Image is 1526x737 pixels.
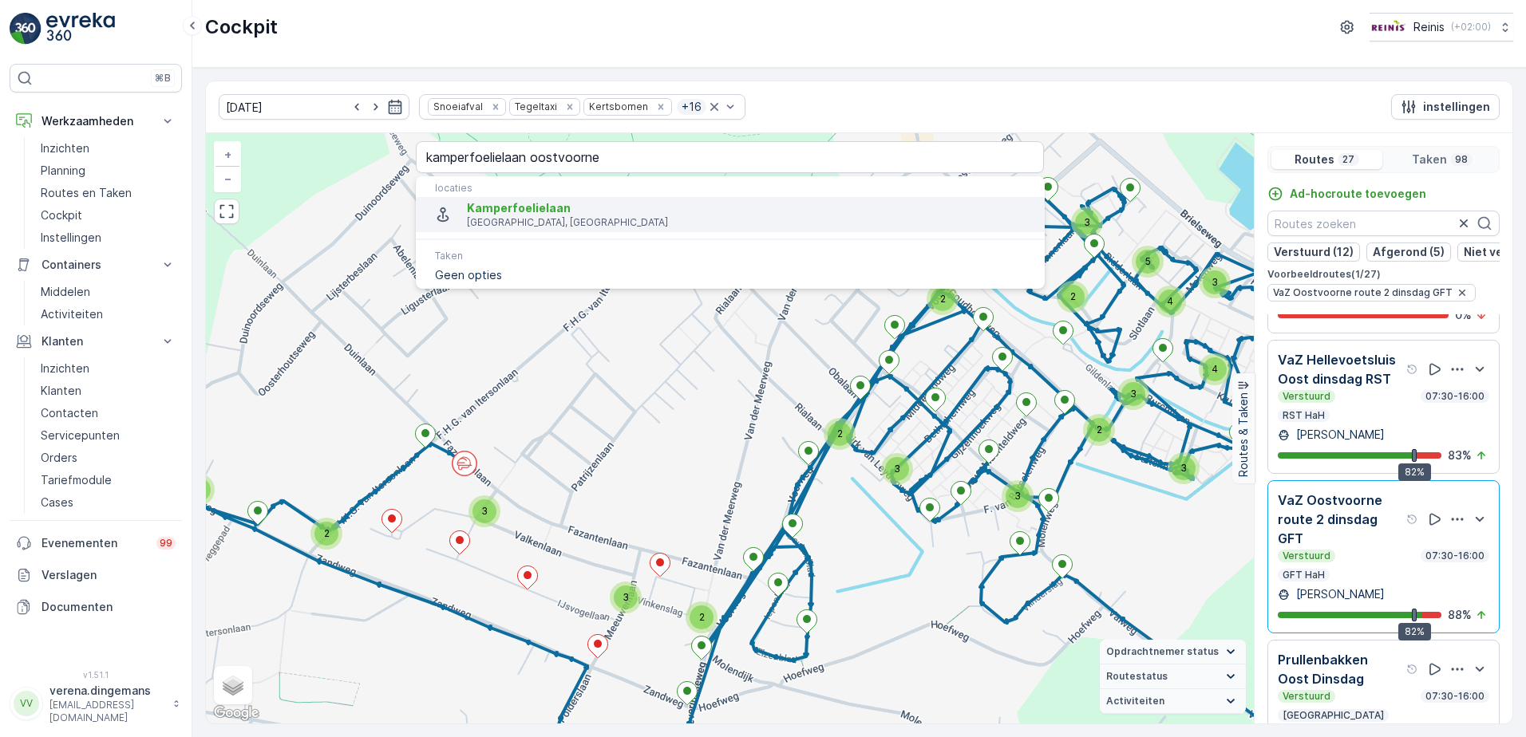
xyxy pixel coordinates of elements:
[1100,640,1246,664] summary: Opdrachtnemer status
[1083,414,1115,446] div: 2
[34,227,182,249] a: Instellingen
[41,405,98,421] p: Contacten
[155,72,171,85] p: ⌘B
[1281,569,1326,581] p: GFT HaH
[1097,424,1102,436] span: 2
[1293,586,1385,602] p: [PERSON_NAME]
[219,94,409,120] input: dd/mm/yyyy
[34,182,182,204] a: Routes en Taken
[1413,19,1445,35] p: Reinis
[1406,363,1419,376] div: help tooltippictogram
[1406,513,1419,526] div: help tooltippictogram
[1167,295,1173,307] span: 4
[1267,242,1360,262] button: Verstuurd (12)
[1281,409,1326,422] p: RST HaH
[1100,664,1246,689] summary: Routestatus
[1057,281,1089,313] div: 2
[34,137,182,160] a: Inzichten
[10,13,42,45] img: logo
[41,230,101,246] p: Instellingen
[1398,623,1431,640] div: 82%
[1341,153,1356,166] p: 27
[224,171,232,185] span: −
[41,361,89,376] p: Inzichten
[1168,452,1200,484] div: 3
[10,559,182,591] a: Verslagen
[42,257,150,273] p: Containers
[1278,650,1403,688] p: Prullenbakken Oost Dinsdag
[435,182,1026,195] p: locaties
[41,450,77,466] p: Orders
[1278,491,1403,548] p: VaZ Oostvoorne route 2 dinsdag GFT
[1235,392,1251,477] p: Routes & Taken
[205,14,278,40] p: Cockpit
[10,527,182,559] a: Evenementen99
[34,380,182,402] a: Klanten
[324,527,330,539] span: 2
[41,428,120,443] p: Servicepunten
[1290,186,1426,202] p: Ad-hocroute toevoegen
[1106,695,1164,707] span: Activiteiten
[561,100,579,113] div: Remove Tegeltaxi
[42,567,176,583] p: Verslagen
[34,204,182,227] a: Cockpit
[34,402,182,424] a: Contacten
[610,581,642,613] div: 3
[510,99,559,114] div: Tegeltaxi
[41,207,82,223] p: Cockpit
[481,505,488,517] span: 3
[1199,353,1231,385] div: 4
[686,601,718,633] div: 2
[1212,363,1218,375] span: 4
[1455,307,1472,323] p: 0 %
[416,141,1045,173] input: Zoek naar taken of een locatie
[699,611,705,623] span: 2
[49,699,164,724] p: [EMAIL_ADDRESS][DOMAIN_NAME]
[10,325,182,357] button: Klanten
[210,703,263,723] img: Google
[1370,13,1513,41] button: Reinis(+02:00)
[1117,378,1149,410] div: 3
[14,691,39,716] div: VV
[34,357,182,380] a: Inzichten
[940,293,946,305] span: 2
[310,518,342,550] div: 2
[1370,18,1407,36] img: Reinis-Logo-Vrijstaand_Tekengebied-1-copy2_aBO4n7j.png
[584,99,650,114] div: Kertsbomen
[10,683,182,724] button: VVverena.dingemans[EMAIL_ADDRESS][DOMAIN_NAME]
[467,201,571,215] span: Kamperfoelielaan
[1293,427,1385,443] p: [PERSON_NAME]
[881,453,913,485] div: 3
[34,281,182,303] a: Middelen
[41,472,112,488] p: Tariefmodule
[1423,99,1490,115] p: instellingen
[1199,266,1231,298] div: 3
[1453,153,1469,166] p: 98
[1145,255,1151,267] span: 5
[1267,211,1500,236] input: Routes zoeken
[837,428,843,439] span: 2
[41,284,90,300] p: Middelen
[1014,490,1021,502] span: 3
[1281,690,1332,703] p: Verstuurd
[894,463,900,475] span: 3
[34,469,182,491] a: Tariefmodule
[1274,244,1354,260] p: Verstuurd (12)
[1451,21,1491,33] p: ( +02:00 )
[210,703,263,723] a: Dit gebied openen in Google Maps (er wordt een nieuw venster geopend)
[34,303,182,325] a: Activiteiten
[10,670,182,680] span: v 1.51.1
[1448,607,1472,623] p: 88 %
[41,185,132,201] p: Routes en Taken
[1106,645,1219,658] span: Opdrachtnemer status
[10,249,182,281] button: Containers
[41,140,89,156] p: Inzichten
[34,491,182,514] a: Cases
[467,216,1031,229] p: [GEOGRAPHIC_DATA], [GEOGRAPHIC_DATA]
[1406,663,1419,676] div: help tooltippictogram
[10,105,182,137] button: Werkzaamheden
[1373,244,1445,260] p: Afgerond (5)
[1070,290,1076,302] span: 2
[1154,286,1186,317] div: 4
[215,668,251,703] a: Layers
